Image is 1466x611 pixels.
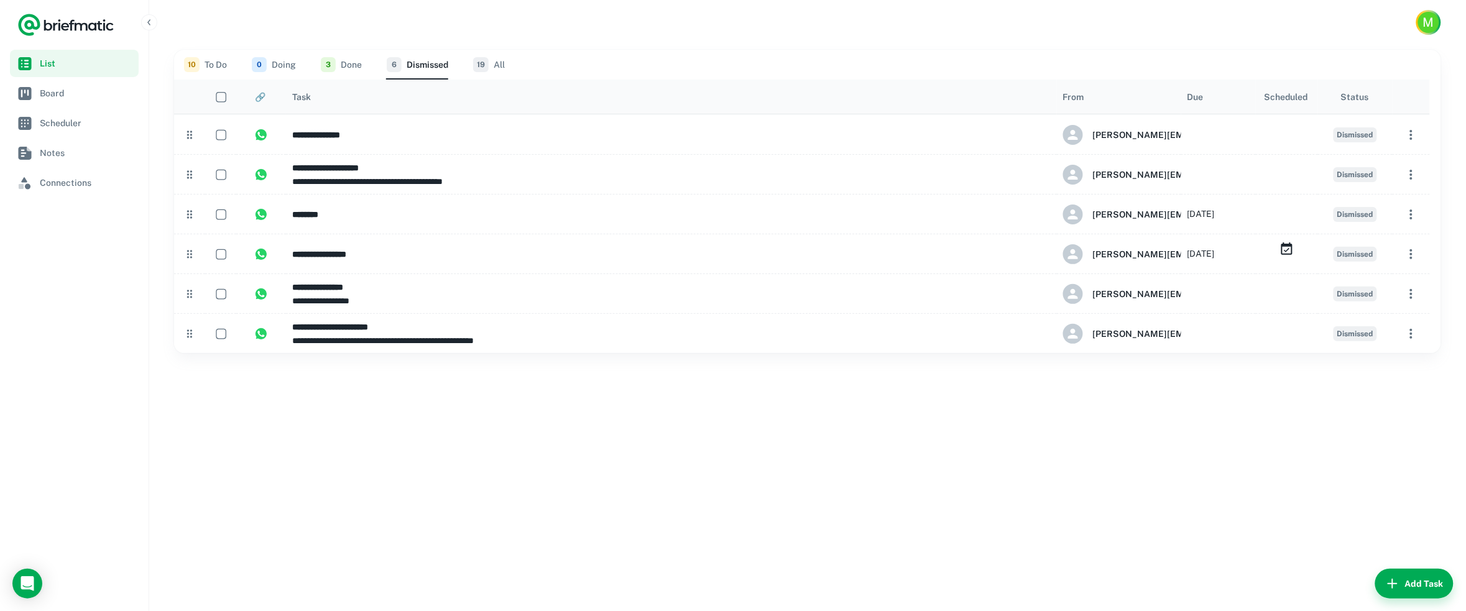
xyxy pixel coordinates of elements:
[184,50,227,80] button: To Do
[1334,167,1377,182] span: Dismissed
[1093,327,1398,341] h6: [PERSON_NAME][EMAIL_ADDRESS][PERSON_NAME][DOMAIN_NAME]
[40,116,134,130] span: Scheduler
[256,249,267,260] img: https://app.briefmatic.com/assets/integrations/whatsapp.png
[1063,204,1398,224] div: mauricio.peirone@vulktech.com
[387,50,448,80] button: Dismissed
[1279,242,1294,257] svg: Friday, Aug 29 ⋅ 8:30–9pm
[1063,165,1398,185] div: mauricio.peirone@vulktech.com
[1334,247,1377,262] span: Dismissed
[12,569,42,599] div: Load Chat
[256,92,266,102] div: 🔗
[473,50,505,80] button: All
[256,328,267,339] img: https://app.briefmatic.com/assets/integrations/whatsapp.png
[10,50,139,77] a: List
[1418,12,1439,33] div: M
[256,169,267,180] img: https://app.briefmatic.com/assets/integrations/whatsapp.png
[40,146,134,160] span: Notes
[1093,168,1398,181] h6: [PERSON_NAME][EMAIL_ADDRESS][PERSON_NAME][DOMAIN_NAME]
[40,86,134,100] span: Board
[40,176,134,190] span: Connections
[1375,569,1454,599] button: Add Task
[321,57,336,72] span: 3
[1334,287,1377,301] span: Dismissed
[1416,10,1441,35] button: Account button
[184,57,200,72] span: 10
[321,50,362,80] button: Done
[1265,92,1308,102] div: Scheduled
[1334,207,1377,222] span: Dismissed
[256,209,267,220] img: https://app.briefmatic.com/assets/integrations/whatsapp.png
[292,92,311,102] div: Task
[252,50,296,80] button: Doing
[10,80,139,107] a: Board
[387,57,402,72] span: 6
[1187,195,1215,234] div: [DATE]
[1187,92,1204,102] div: Due
[1063,92,1084,102] div: From
[10,109,139,137] a: Scheduler
[17,12,114,37] a: Logo
[1093,247,1398,261] h6: [PERSON_NAME][EMAIL_ADDRESS][PERSON_NAME][DOMAIN_NAME]
[1093,287,1398,301] h6: [PERSON_NAME][EMAIL_ADDRESS][PERSON_NAME][DOMAIN_NAME]
[473,57,489,72] span: 19
[1063,125,1398,145] div: mauricio.peirone@vulktech.com
[1334,127,1377,142] span: Dismissed
[256,288,267,300] img: https://app.briefmatic.com/assets/integrations/whatsapp.png
[1093,208,1398,221] h6: [PERSON_NAME][EMAIL_ADDRESS][PERSON_NAME][DOMAIN_NAME]
[1063,324,1398,344] div: mauricio.peirone@vulktech.com
[256,129,267,140] img: https://app.briefmatic.com/assets/integrations/whatsapp.png
[252,57,267,72] span: 0
[10,169,139,196] a: Connections
[1063,244,1398,264] div: mauricio.peirone@vulktech.com
[1334,326,1377,341] span: Dismissed
[1187,234,1215,273] div: [DATE]
[40,57,134,70] span: List
[1063,284,1398,304] div: mauricio.peirone@vulktech.com
[1093,128,1398,142] h6: [PERSON_NAME][EMAIL_ADDRESS][PERSON_NAME][DOMAIN_NAME]
[1341,92,1369,102] div: Status
[10,139,139,167] a: Notes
